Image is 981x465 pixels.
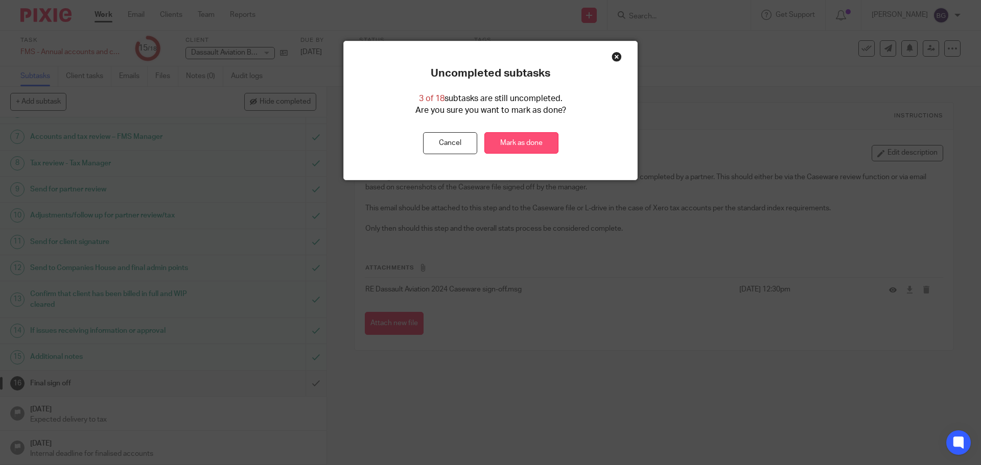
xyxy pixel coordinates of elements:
[484,132,558,154] a: Mark as done
[415,105,566,116] p: Are you sure you want to mark as done?
[431,67,550,80] p: Uncompleted subtasks
[423,132,477,154] button: Cancel
[612,52,622,62] div: Close this dialog window
[419,94,445,103] span: 3 of 18
[419,93,563,105] p: subtasks are still uncompleted.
